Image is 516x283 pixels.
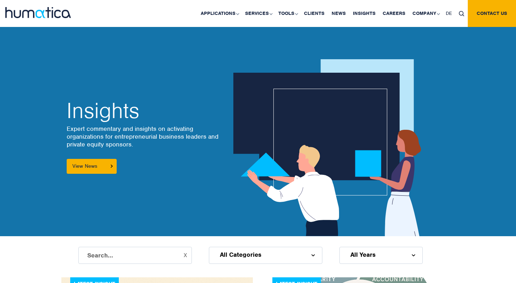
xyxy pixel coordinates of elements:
span: All Categories [220,252,261,257]
h2: Insights [67,100,219,121]
img: logo [5,7,71,18]
img: d_arroww [412,254,415,256]
a: View News [67,159,117,174]
img: about_banner1 [233,59,429,236]
img: arrowicon [111,165,113,168]
img: search_icon [459,11,464,16]
button: X [184,253,187,258]
span: All Years [350,252,376,257]
p: Expert commentary and insights on activating organizations for entrepreneurial business leaders a... [67,125,219,148]
input: Search... [78,247,192,264]
span: DE [446,10,452,16]
img: d_arroww [311,254,315,256]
